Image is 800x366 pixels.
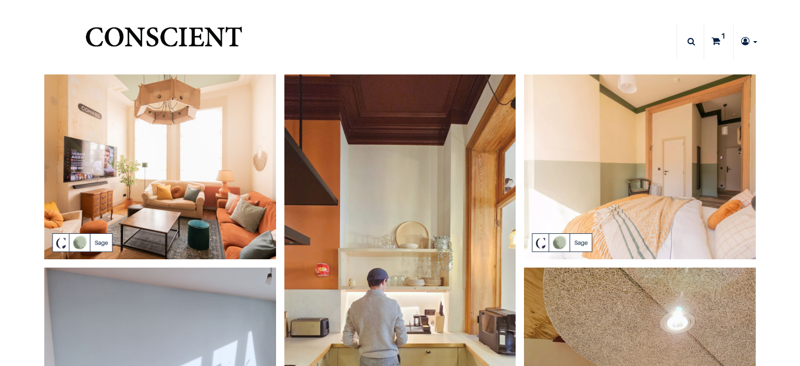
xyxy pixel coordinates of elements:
sup: 1 [718,31,728,41]
img: peinture vert sauge [524,74,756,260]
img: Conscient [83,21,244,62]
a: 1 [704,23,733,59]
a: Logo of Conscient [83,21,244,62]
img: peinture vert sauge [44,74,276,260]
